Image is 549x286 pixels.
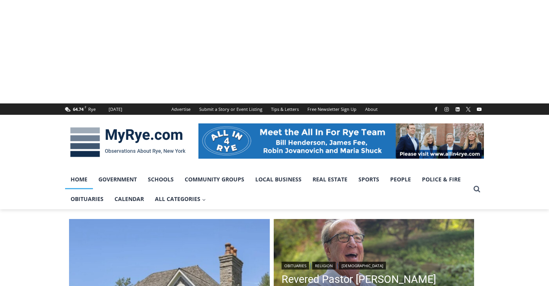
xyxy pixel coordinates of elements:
[339,262,386,270] a: [DEMOGRAPHIC_DATA]
[470,182,484,196] button: View Search Form
[65,170,93,189] a: Home
[109,189,149,209] a: Calendar
[65,122,191,163] img: MyRye.com
[303,103,361,115] a: Free Newsletter Sign Up
[167,103,195,115] a: Advertise
[431,105,441,114] a: Facebook
[198,123,484,159] img: All in for Rye
[179,170,250,189] a: Community Groups
[250,170,307,189] a: Local Business
[474,105,484,114] a: YouTube
[167,103,382,115] nav: Secondary Navigation
[385,170,416,189] a: People
[93,170,142,189] a: Government
[85,105,86,109] span: F
[267,103,303,115] a: Tips & Letters
[73,106,84,112] span: 64.74
[282,260,467,270] div: | |
[65,189,109,209] a: Obituaries
[307,170,353,189] a: Real Estate
[155,195,206,203] span: All Categories
[442,105,451,114] a: Instagram
[88,106,96,113] div: Rye
[109,106,122,113] div: [DATE]
[142,170,179,189] a: Schools
[361,103,382,115] a: About
[282,262,309,270] a: Obituaries
[65,170,470,209] nav: Primary Navigation
[149,189,211,209] a: All Categories
[453,105,462,114] a: Linkedin
[195,103,267,115] a: Submit a Story or Event Listing
[464,105,473,114] a: X
[353,170,385,189] a: Sports
[416,170,466,189] a: Police & Fire
[312,262,336,270] a: Religion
